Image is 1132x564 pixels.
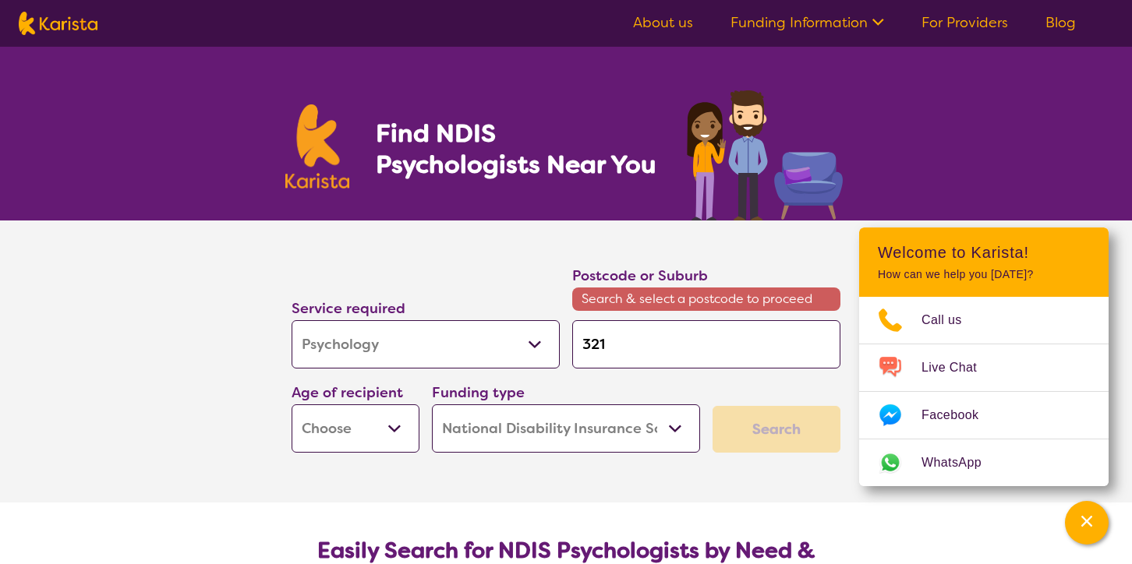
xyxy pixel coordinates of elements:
a: About us [633,13,693,32]
label: Age of recipient [292,383,403,402]
label: Service required [292,299,405,318]
span: Call us [922,308,981,332]
a: Blog [1045,13,1076,32]
label: Postcode or Suburb [572,266,708,285]
img: Karista logo [285,104,349,189]
button: Channel Menu [1065,501,1109,545]
div: Channel Menu [859,227,1109,486]
span: WhatsApp [922,451,1000,474]
p: How can we help you [DATE]? [878,268,1090,281]
a: Web link opens in a new tab. [859,439,1109,486]
a: For Providers [922,13,1008,32]
h2: Welcome to Karista! [878,243,1090,262]
label: Funding type [432,383,525,402]
span: Search & select a postcode to proceed [572,287,840,311]
span: Facebook [922,404,997,427]
img: psychology [681,84,847,220]
img: Karista logo [19,12,97,35]
h1: Find NDIS Psychologists Near You [376,118,664,180]
span: Live Chat [922,356,996,379]
a: Funding Information [730,13,884,32]
ul: Choose channel [859,297,1109,486]
input: Type [572,320,840,368]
